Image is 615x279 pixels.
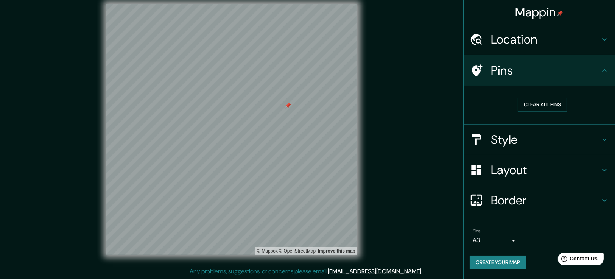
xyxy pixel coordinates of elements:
[518,98,567,112] button: Clear all pins
[473,234,518,246] div: A3
[257,248,278,254] a: Mapbox
[473,228,481,234] label: Size
[279,248,316,254] a: OpenStreetMap
[106,4,357,255] canvas: Map
[491,63,600,78] h4: Pins
[464,155,615,185] div: Layout
[515,5,564,20] h4: Mappin
[464,55,615,86] div: Pins
[328,267,422,275] a: [EMAIL_ADDRESS][DOMAIN_NAME]
[557,10,563,16] img: pin-icon.png
[423,267,424,276] div: .
[464,125,615,155] div: Style
[470,256,526,270] button: Create your map
[190,267,423,276] p: Any problems, suggestions, or concerns please email .
[464,24,615,55] div: Location
[318,248,355,254] a: Map feedback
[491,132,600,147] h4: Style
[491,32,600,47] h4: Location
[464,185,615,215] div: Border
[548,249,607,271] iframe: Help widget launcher
[491,162,600,178] h4: Layout
[491,193,600,208] h4: Border
[424,267,425,276] div: .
